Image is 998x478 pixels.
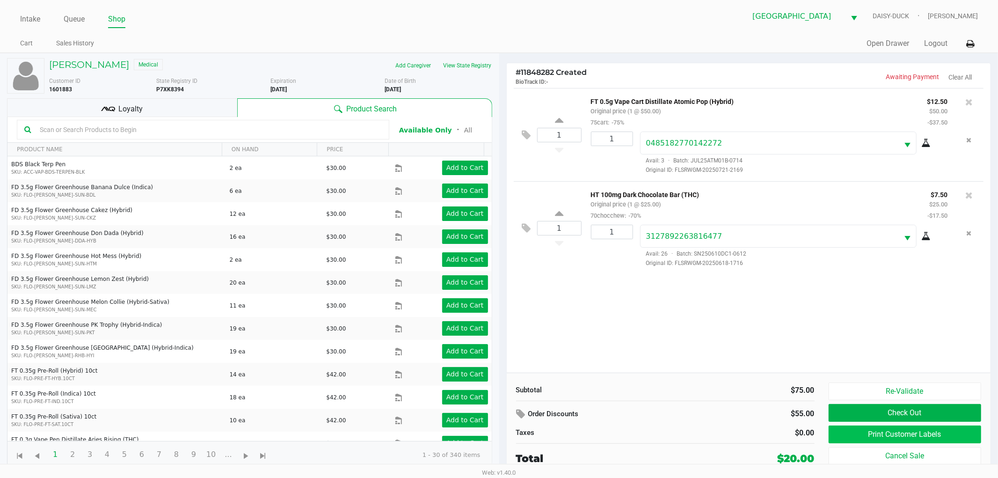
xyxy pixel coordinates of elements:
[7,432,226,455] td: FT 0.3g Vape Pen Distillate Aries Rising (THC)
[610,119,625,126] span: -75%
[829,447,982,465] button: Cancel Sale
[442,367,488,382] button: Add to Cart
[437,58,492,73] button: View State Registry
[156,86,184,93] b: P7XK8394
[150,446,168,463] span: Page 7
[446,279,484,286] app-button-loader: Add to Cart
[516,79,546,85] span: BioTrack ID:
[226,340,322,363] td: 19 ea
[81,446,99,463] span: Page 3
[49,78,80,84] span: Customer ID
[446,302,484,309] app-button-loader: Add to Cart
[7,363,226,386] td: FT 0.35g Pre-Roll (Hybrid) 10ct
[646,139,722,147] span: 0485182770142272
[640,250,747,257] span: Avail: 26 Batch: SN250610DC1-0612
[226,409,322,432] td: 10 ea
[845,5,863,27] button: Select
[11,169,222,176] p: SKU: ACC-VAP-BDS-TERPEN-BLK
[226,271,322,294] td: 20 ea
[7,143,222,156] th: PRODUCT NAME
[385,86,401,93] b: [DATE]
[156,78,197,84] span: State Registry ID
[546,79,549,85] span: -
[668,250,677,257] span: ·
[185,446,203,463] span: Page 9
[591,96,913,105] p: FT 0.5g Vape Cart Distillate Atomic Pop (Hybrid)
[11,352,222,359] p: SKU: FLO-[PERSON_NAME]-RHB-HYI
[927,212,947,219] small: -$17.50
[867,38,909,49] button: Open Drawer
[640,166,947,174] span: Original ID: FLSRWGM-20250721-2169
[591,119,625,126] small: 75cart:
[280,450,481,460] kendo-pager-info: 1 - 30 of 340 items
[226,363,322,386] td: 14 ea
[446,416,484,424] app-button-loader: Add to Cart
[672,385,815,396] div: $75.00
[442,298,488,313] button: Add to Cart
[56,37,94,49] a: Sales History
[626,212,641,219] span: -70%
[464,125,472,135] button: All
[326,211,346,217] span: $30.00
[240,450,252,462] span: Go to the next page
[963,225,976,242] button: Remove the package from the orderLine
[317,143,388,156] th: PRICE
[7,317,226,340] td: FD 3.5g Flower Greenhouse PK Trophy (Hybrid-Indica)
[446,324,484,332] app-button-loader: Add to Cart
[591,201,661,208] small: Original price (1 @ $25.00)
[665,157,674,164] span: ·
[326,440,346,447] span: $35.00
[168,446,185,463] span: Page 8
[7,294,226,317] td: FD 3.5g Flower Greenhouse Melon Collie (Hybrid-Sativa)
[442,161,488,175] button: Add to Cart
[924,38,947,49] button: Logout
[385,78,416,84] span: Date of Birth
[11,398,222,405] p: SKU: FLO-PRE-FT-IND.10CT
[927,119,947,126] small: -$37.50
[591,108,661,115] small: Original price (1 @ $50.00)
[11,283,222,290] p: SKU: FLO-[PERSON_NAME]-SUN-LMZ
[226,294,322,317] td: 11 ea
[927,189,947,199] p: $7.50
[446,256,484,263] app-button-loader: Add to Cart
[516,68,521,77] span: #
[516,68,587,77] span: 11848282 Created
[672,427,815,439] div: $0.00
[270,86,287,93] b: [DATE]
[36,123,382,137] input: Scan or Search Products to Begin
[226,156,322,179] td: 2 ea
[591,212,641,219] small: 70chocchew:
[258,450,270,462] span: Go to the last page
[591,189,913,199] p: HT 100mg Dark Chocolate Bar (THC)
[446,439,484,447] app-button-loader: Add to Cart
[255,445,272,463] span: Go to the last page
[898,225,916,247] button: Select
[7,409,226,432] td: FT 0.35g Pre-Roll (Sativa) 10ct
[442,413,488,427] button: Add to Cart
[11,306,222,313] p: SKU: FLO-[PERSON_NAME]-SUN-MEC
[516,427,658,438] div: Taxes
[640,157,743,164] span: Avail: 3 Batch: JUL25ATM01B-0714
[46,446,64,463] span: Page 1
[11,260,222,267] p: SKU: FLO-[PERSON_NAME]-SUN-HTM
[116,446,133,463] span: Page 5
[873,11,928,21] span: DAISY-DUCK
[49,86,72,93] b: 1601883
[442,252,488,267] button: Add to Cart
[749,72,939,82] p: Awaiting Payment
[326,188,346,194] span: $30.00
[11,214,222,221] p: SKU: FLO-[PERSON_NAME]-SUN-CKZ
[346,103,397,115] span: Product Search
[442,344,488,359] button: Add to Cart
[326,325,346,332] span: $30.00
[516,406,710,423] div: Order Discounts
[29,445,46,463] span: Go to the previous page
[516,451,706,466] div: Total
[898,132,916,154] button: Select
[20,37,33,49] a: Cart
[927,96,947,105] p: $12.50
[442,229,488,244] button: Add to Cart
[326,257,346,263] span: $30.00
[829,404,982,422] button: Check Out
[226,386,322,409] td: 18 ea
